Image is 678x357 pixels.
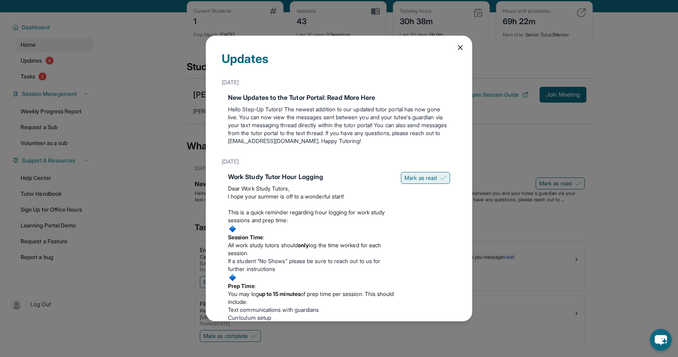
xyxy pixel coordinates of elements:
span: Mark as read [404,174,437,182]
strong: Prep Time [228,283,255,289]
img: :small_blue_diamond: [228,224,237,233]
span: Text communications with guardians [228,306,319,313]
span: : [255,283,256,289]
strong: Session Time [228,234,263,241]
span: You may log [228,290,259,297]
span: Dear Work Study Tutors, [228,185,289,192]
button: chat-button [650,329,672,351]
strong: up to 15 minutes [259,290,301,297]
span: This is a quick reminder regarding hour logging for work study sessions and prep time: [228,209,385,223]
span: All work study tutors should [228,242,298,248]
span: of prep time per session. This should include: [228,290,394,305]
button: Mark as read [401,172,450,184]
img: Mark as read [440,175,446,181]
span: I hope your summer is off to a wonderful start! [228,193,344,200]
img: :small_blue_diamond: [228,273,237,282]
span: If a student “No Shows” please be sure to reach out to us for further instructions [228,258,380,272]
div: Work Study Tutor Hour Logging [228,172,395,181]
div: New Updates to the Tutor Portal: Read More Here [228,93,450,102]
div: [DATE] [222,75,456,90]
strong: only [298,242,309,248]
span: : [263,234,264,241]
div: Updates [222,52,456,75]
p: Hello Step-Up Tutors! The newest addition to our updated tutor portal has now gone live. You can ... [228,105,450,145]
div: [DATE] [222,155,456,169]
span: Curriculum setup [228,314,271,321]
